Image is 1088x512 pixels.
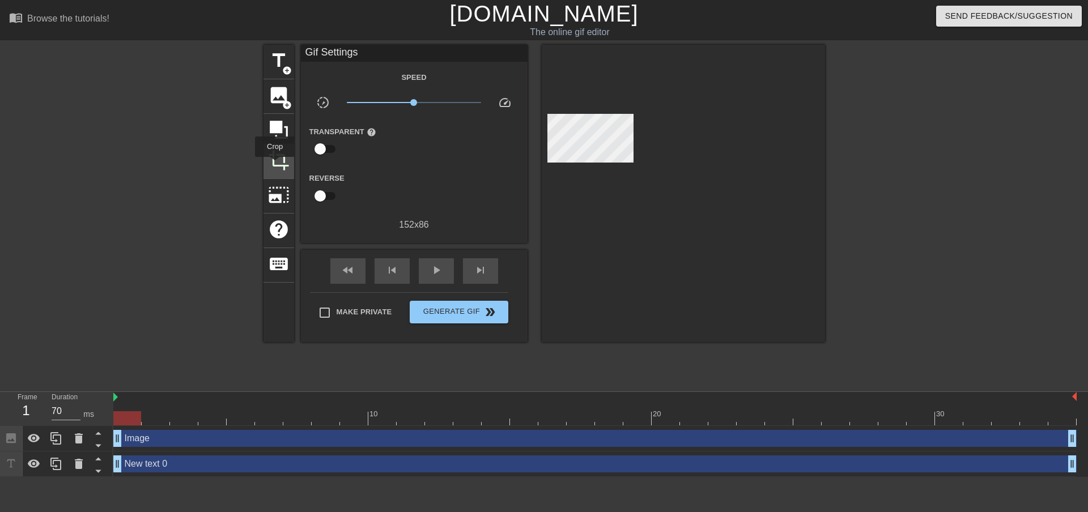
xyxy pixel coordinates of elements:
[474,263,487,277] span: skip_next
[18,400,35,421] div: 1
[282,100,292,110] span: add_circle
[367,127,376,137] span: help
[309,126,376,138] label: Transparent
[52,394,78,401] label: Duration
[385,263,399,277] span: skip_previous
[268,84,290,106] span: image
[449,1,638,26] a: [DOMAIN_NAME]
[369,408,380,420] div: 10
[414,305,503,319] span: Generate Gif
[112,458,123,470] span: drag_handle
[368,25,771,39] div: The online gif editor
[341,263,355,277] span: fast_rewind
[268,184,290,206] span: photo_size_select_large
[316,96,330,109] span: slow_motion_video
[27,14,109,23] div: Browse the tutorials!
[337,306,392,318] span: Make Private
[268,150,290,171] span: crop
[483,305,497,319] span: double_arrow
[268,50,290,71] span: title
[9,11,23,24] span: menu_book
[410,301,508,323] button: Generate Gif
[83,408,94,420] div: ms
[309,173,345,184] label: Reverse
[653,408,663,420] div: 20
[936,408,946,420] div: 30
[9,392,43,425] div: Frame
[430,263,443,277] span: play_arrow
[268,219,290,240] span: help
[401,72,426,83] label: Speed
[301,218,528,232] div: 152 x 86
[936,6,1082,27] button: Send Feedback/Suggestion
[9,11,109,28] a: Browse the tutorials!
[1072,392,1077,401] img: bound-end.png
[301,45,528,62] div: Gif Settings
[112,433,123,444] span: drag_handle
[498,96,512,109] span: speed
[1066,433,1078,444] span: drag_handle
[945,9,1073,23] span: Send Feedback/Suggestion
[282,66,292,75] span: add_circle
[1066,458,1078,470] span: drag_handle
[268,253,290,275] span: keyboard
